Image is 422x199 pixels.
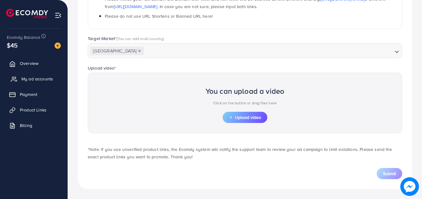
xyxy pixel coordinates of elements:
div: Search for option [88,43,402,58]
span: Please do not use URL Shortens or Banned URL here! [105,13,213,19]
span: $45 [7,41,18,50]
button: Upload video [223,112,267,123]
img: image [400,177,419,196]
span: My ad accounts [21,76,53,82]
button: Submit [377,168,402,179]
a: [URL][DOMAIN_NAME] [114,3,158,10]
label: Target Market [88,35,164,42]
span: Billing [20,122,32,129]
a: My ad accounts [5,73,63,85]
button: Deselect Pakistan [138,49,141,52]
span: Overview [20,60,38,66]
label: Upload video [88,65,116,71]
p: Click on the button or drag files here [206,99,285,107]
span: (You can add multi-country) [117,36,164,41]
h2: You can upload a video [206,87,285,96]
span: Upload video [229,115,261,120]
span: [GEOGRAPHIC_DATA] [90,47,144,55]
img: menu [55,12,62,19]
a: Overview [5,57,63,70]
input: Search for option [144,46,392,56]
a: Product Links [5,104,63,116]
p: *Note: If you use unverified product links, the Ecomdy system will notify the support team to rev... [88,146,402,161]
span: Ecomdy Balance [7,34,40,40]
span: Product Links [20,107,47,113]
span: Payment [20,91,37,97]
a: Payment [5,88,63,101]
a: Billing [5,119,63,132]
span: Submit [383,170,396,177]
img: image [55,43,61,49]
img: logo [6,9,48,18]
